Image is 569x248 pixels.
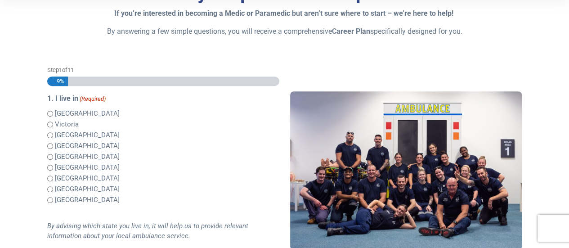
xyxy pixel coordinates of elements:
span: 1 [59,67,62,73]
p: Step of [47,66,279,74]
span: (Required) [79,95,106,104]
legend: 1. I live in [47,93,279,104]
label: [GEOGRAPHIC_DATA] [55,108,120,119]
label: [GEOGRAPHIC_DATA] [55,152,120,162]
label: [GEOGRAPHIC_DATA] [55,195,120,205]
p: By answering a few simple questions, you will receive a comprehensive specifically designed for you. [47,26,522,37]
span: 11 [67,67,74,73]
span: 9% [53,77,64,86]
label: [GEOGRAPHIC_DATA] [55,173,120,184]
label: [GEOGRAPHIC_DATA] [55,130,120,140]
strong: If you’re interested in becoming a Medic or Paramedic but aren’t sure where to start – we’re here... [114,9,453,18]
label: [GEOGRAPHIC_DATA] [55,141,120,151]
i: By advising which state you live in, it will help us to provide relevant information about your l... [47,222,248,240]
label: [GEOGRAPHIC_DATA] [55,162,120,173]
label: Victoria [55,119,79,130]
label: [GEOGRAPHIC_DATA] [55,184,120,194]
strong: Career Plan [332,27,370,36]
